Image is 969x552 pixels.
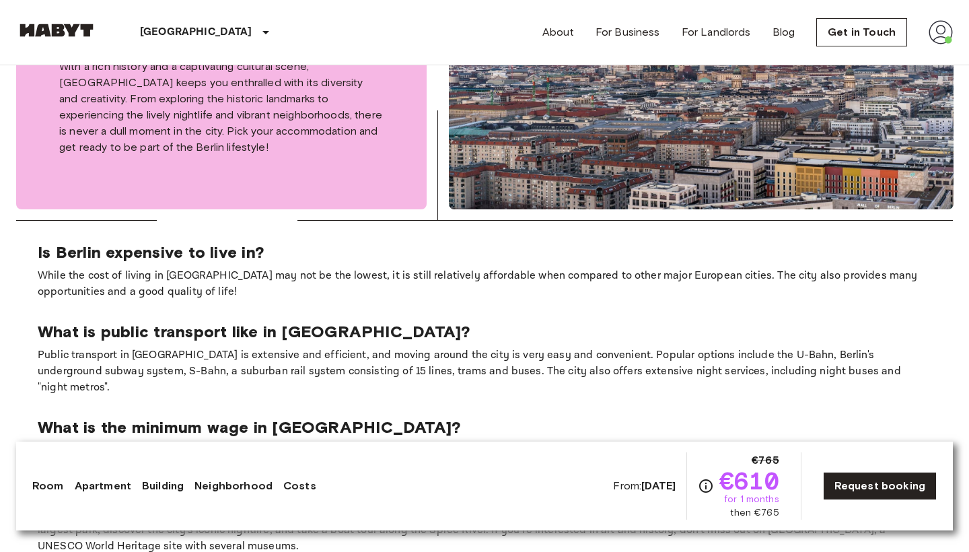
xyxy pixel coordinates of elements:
[38,268,931,300] p: While the cost of living in [GEOGRAPHIC_DATA] may not be the lowest, it is still relatively affor...
[641,479,676,492] b: [DATE]
[724,493,779,506] span: for 1 months
[283,478,316,494] a: Costs
[596,24,660,40] a: For Business
[929,20,953,44] img: avatar
[698,478,714,494] svg: Check cost overview for full price breakdown. Please note that discounts apply to new joiners onl...
[140,24,252,40] p: [GEOGRAPHIC_DATA]
[823,472,937,500] a: Request booking
[38,347,931,396] p: Public transport in [GEOGRAPHIC_DATA] is extensive and efficient, and moving around the city is v...
[142,478,184,494] a: Building
[38,417,931,438] p: What is the minimum wage in [GEOGRAPHIC_DATA]?
[32,478,64,494] a: Room
[38,242,931,263] p: Is Berlin expensive to live in?
[752,452,779,469] span: €765
[16,24,97,37] img: Habyt
[613,479,676,493] span: From:
[542,24,574,40] a: About
[38,322,931,342] p: What is public transport like in [GEOGRAPHIC_DATA]?
[75,478,131,494] a: Apartment
[730,506,779,520] span: then €765
[59,59,384,156] p: With a rich history and a captivating cultural scene, [GEOGRAPHIC_DATA] keeps you enthralled with...
[773,24,795,40] a: Blog
[719,469,779,493] span: €610
[816,18,907,46] a: Get in Touch
[682,24,751,40] a: For Landlords
[194,478,273,494] a: Neighborhood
